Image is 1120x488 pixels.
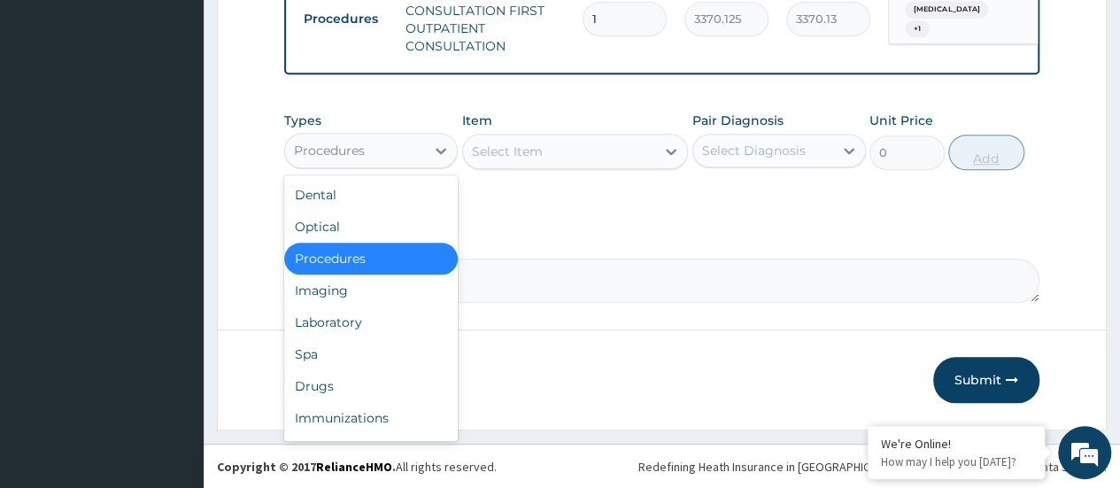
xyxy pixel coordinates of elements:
[905,20,930,38] span: + 1
[472,143,543,160] div: Select Item
[284,211,458,243] div: Optical
[103,136,244,315] span: We're online!
[881,454,1031,469] p: How may I help you today?
[92,99,297,122] div: Chat with us now
[948,135,1023,170] button: Add
[869,112,933,129] label: Unit Price
[284,338,458,370] div: Spa
[294,142,365,159] div: Procedures
[217,459,396,475] strong: Copyright © 2017 .
[881,436,1031,452] div: We're Online!
[702,142,806,159] div: Select Diagnosis
[284,434,458,466] div: Others
[284,402,458,434] div: Immunizations
[638,458,1107,476] div: Redefining Heath Insurance in [GEOGRAPHIC_DATA] using Telemedicine and Data Science!
[284,275,458,306] div: Imaging
[933,357,1039,403] button: Submit
[284,113,321,128] label: Types
[692,112,784,129] label: Pair Diagnosis
[9,311,337,373] textarea: Type your message and hit 'Enter'
[905,1,988,19] span: [MEDICAL_DATA]
[462,112,492,129] label: Item
[284,306,458,338] div: Laboratory
[284,179,458,211] div: Dental
[284,370,458,402] div: Drugs
[316,459,392,475] a: RelianceHMO
[290,9,333,51] div: Minimize live chat window
[284,243,458,275] div: Procedures
[284,234,1039,249] label: Comment
[33,89,72,133] img: d_794563401_company_1708531726252_794563401
[295,3,397,35] td: Procedures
